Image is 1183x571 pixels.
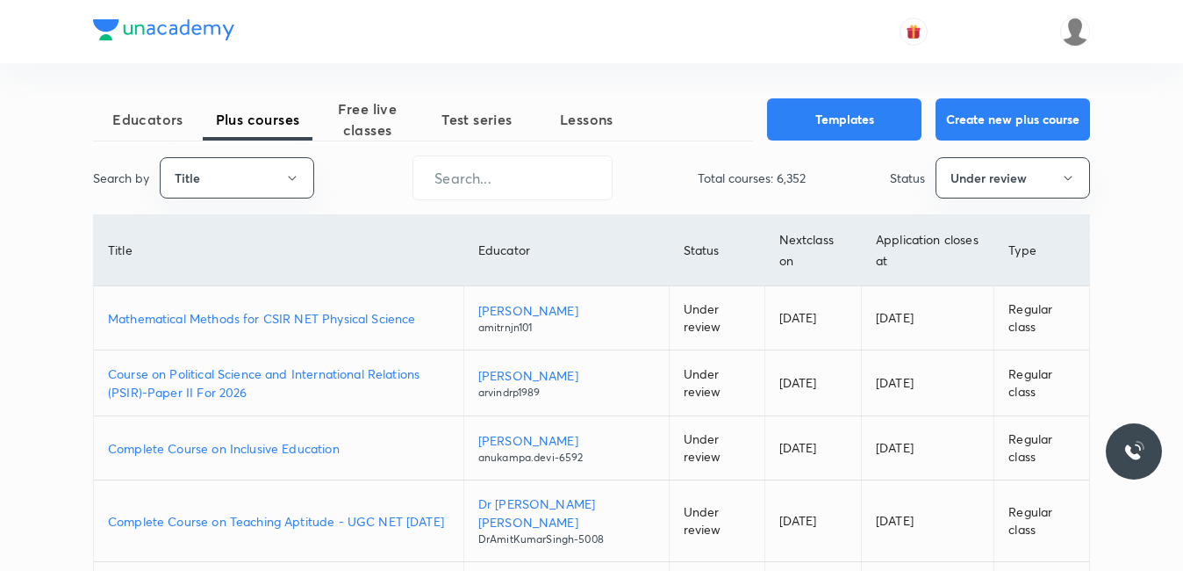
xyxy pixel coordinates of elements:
p: Dr [PERSON_NAME] [PERSON_NAME] [478,495,655,531]
p: anukampa.devi-6592 [478,450,655,466]
p: Status [890,169,925,187]
td: [DATE] [764,416,861,481]
p: DrAmitKumarSingh-5008 [478,531,655,547]
a: [PERSON_NAME]anukampa.devi-6592 [478,431,655,466]
a: Dr [PERSON_NAME] [PERSON_NAME]DrAmitKumarSingh-5008 [478,495,655,547]
td: Regular class [994,351,1089,416]
td: Regular class [994,416,1089,481]
span: Test series [422,109,532,130]
button: Under review [936,157,1090,199]
td: Under review [669,416,764,481]
img: avatar [906,24,921,40]
span: Lessons [532,109,642,130]
td: [DATE] [862,416,994,481]
a: Course on Political Science and International Relations (PSIR)-Paper II For 2026 [108,365,449,401]
td: Under review [669,481,764,562]
a: Complete Course on Inclusive Education [108,439,449,458]
p: [PERSON_NAME] [478,431,655,450]
td: [DATE] [862,481,994,562]
span: Free live classes [312,98,422,141]
th: Next class on [764,215,861,286]
td: Regular class [994,481,1089,562]
td: [DATE] [764,286,861,351]
span: Educators [93,109,203,130]
td: [DATE] [764,351,861,416]
a: Complete Course on Teaching Aptitude - UGC NET [DATE] [108,512,449,531]
span: Plus courses [203,109,312,130]
img: Company Logo [93,19,234,40]
td: [DATE] [764,481,861,562]
a: Mathematical Methods for CSIR NET Physical Science [108,309,449,328]
p: Total courses: 6,352 [698,169,806,187]
th: Title [94,215,463,286]
p: arvindrp1989 [478,385,655,401]
button: Create new plus course [936,98,1090,141]
td: Under review [669,351,764,416]
a: [PERSON_NAME]amitrnjn101 [478,301,655,336]
p: [PERSON_NAME] [478,366,655,385]
button: Templates [767,98,921,141]
p: [PERSON_NAME] [478,301,655,320]
button: avatar [900,18,928,46]
a: Company Logo [93,19,234,45]
a: [PERSON_NAME]arvindrp1989 [478,366,655,401]
img: ttu [1123,441,1144,462]
td: [DATE] [862,286,994,351]
p: amitrnjn101 [478,320,655,336]
th: Application closes at [862,215,994,286]
th: Type [994,215,1089,286]
td: Under review [669,286,764,351]
input: Search... [413,155,612,200]
img: Shubham K Singh [1060,17,1090,47]
button: Title [160,157,314,199]
th: Status [669,215,764,286]
p: Search by [93,169,149,187]
td: Regular class [994,286,1089,351]
th: Educator [463,215,669,286]
td: [DATE] [862,351,994,416]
